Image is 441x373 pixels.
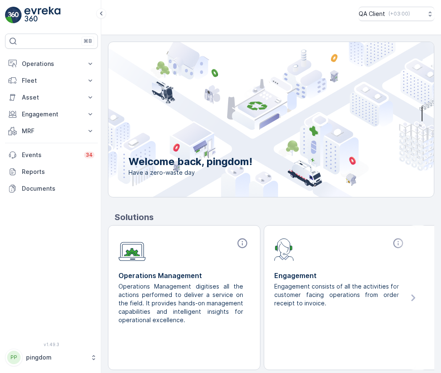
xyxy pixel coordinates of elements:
[22,76,81,85] p: Fleet
[129,155,252,168] p: Welcome back, pingdom!
[388,11,410,17] p: ( +03:00 )
[5,72,98,89] button: Fleet
[129,168,252,177] span: Have a zero-waste day
[22,168,94,176] p: Reports
[118,237,146,261] img: module-icon
[22,93,81,102] p: Asset
[359,7,434,21] button: QA Client(+03:00)
[115,211,434,223] p: Solutions
[22,110,81,118] p: Engagement
[118,271,250,281] p: Operations Management
[5,163,98,180] a: Reports
[5,147,98,163] a: Events34
[22,127,81,135] p: MRF
[274,237,294,261] img: module-icon
[274,282,399,307] p: Engagement consists of all the activities for customer facing operations from order receipt to in...
[5,123,98,139] button: MRF
[26,353,86,362] p: pingdom
[5,349,98,366] button: PPpingdom
[71,42,434,197] img: city illustration
[22,184,94,193] p: Documents
[5,7,22,24] img: logo
[274,271,406,281] p: Engagement
[24,7,60,24] img: logo_light-DOdMpM7g.png
[5,89,98,106] button: Asset
[86,152,93,158] p: 34
[84,38,92,45] p: ⌘B
[5,342,98,347] span: v 1.49.3
[5,180,98,197] a: Documents
[7,351,21,364] div: PP
[5,106,98,123] button: Engagement
[5,55,98,72] button: Operations
[359,10,385,18] p: QA Client
[118,282,243,324] p: Operations Management digitises all the actions performed to deliver a service on the field. It p...
[22,151,79,159] p: Events
[22,60,81,68] p: Operations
